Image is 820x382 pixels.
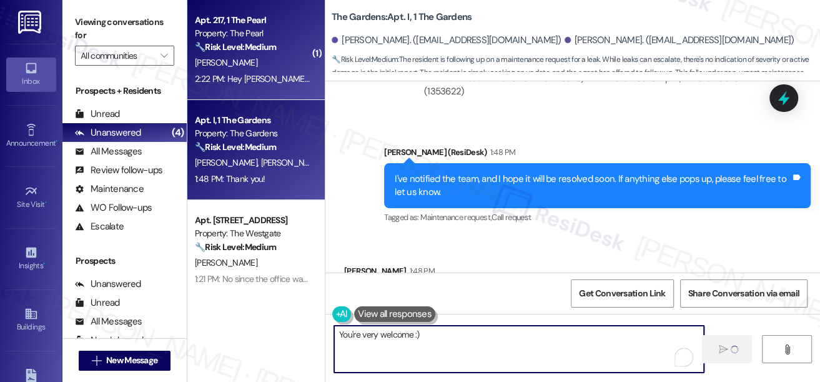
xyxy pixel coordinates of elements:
[195,241,276,253] strong: 🔧 Risk Level: Medium
[6,58,56,91] a: Inbox
[62,84,187,98] div: Prospects + Residents
[169,123,187,143] div: (4)
[407,264,435,278] div: 1:48 PM
[75,183,144,196] div: Maintenance
[195,114,310,127] div: Apt. I, 1 The Gardens
[75,164,162,177] div: Review follow-ups
[79,351,171,371] button: New Message
[195,73,611,84] div: 2:22 PM: Hey [PERSON_NAME], I can pay my rent with a Credit card yes? Just wanted to make sure fo...
[195,257,257,268] span: [PERSON_NAME]
[6,242,56,276] a: Insights •
[195,127,310,140] div: Property: The Gardens
[195,141,276,153] strong: 🔧 Risk Level: Medium
[75,108,120,121] div: Unread
[332,11,472,24] b: The Gardens: Apt. I, 1 The Gardens
[680,279,808,308] button: Share Conversation via email
[75,126,141,139] div: Unanswered
[195,157,261,168] span: [PERSON_NAME]
[75,278,141,291] div: Unanswered
[195,273,400,284] div: 1:21 PM: No since the office was closed over the weekend
[579,287,665,300] span: Get Conversation Link
[75,145,142,158] div: All Messages
[161,51,167,61] i: 
[334,326,704,373] textarea: To enrich screen reader interactions, please activate Accessibility in Grammarly extension settings
[420,212,492,223] span: Maintenance request ,
[782,344,791,354] i: 
[332,34,561,47] div: [PERSON_NAME]. ([EMAIL_ADDRESS][DOMAIN_NAME])
[75,315,142,328] div: All Messages
[106,354,157,367] span: New Message
[75,201,152,214] div: WO Follow-ups
[195,214,310,227] div: Apt. [STREET_ADDRESS]
[195,57,257,68] span: [PERSON_NAME]
[195,41,276,53] strong: 🔧 Risk Level: Medium
[195,173,265,184] div: 1:48 PM: Thank you!
[75,13,174,46] label: Viewing conversations for
[492,212,531,223] span: Call request
[384,208,811,226] div: Tagged as:
[565,34,794,47] div: [PERSON_NAME]. ([EMAIL_ADDRESS][DOMAIN_NAME])
[75,334,147,347] div: New Inbounds
[344,264,435,282] div: [PERSON_NAME]
[487,146,515,159] div: 1:48 PM
[43,259,45,268] span: •
[18,11,44,34] img: ResiDesk Logo
[688,287,799,300] span: Share Conversation via email
[261,157,324,168] span: [PERSON_NAME]
[395,173,791,199] div: I've notified the team, and I hope it will be resolved soon. If anything else pops up, please fee...
[195,14,310,27] div: Apt. 217, 1 The Pearl
[45,198,47,207] span: •
[62,254,187,268] div: Prospects
[75,220,124,233] div: Escalate
[332,54,398,64] strong: 🔧 Risk Level: Medium
[81,46,154,66] input: All communities
[6,303,56,337] a: Buildings
[384,146,811,163] div: [PERSON_NAME] (ResiDesk)
[56,137,57,146] span: •
[195,227,310,240] div: Property: The Westgate
[718,344,728,354] i: 
[6,181,56,214] a: Site Visit •
[92,356,101,366] i: 
[75,296,120,309] div: Unread
[332,53,820,80] span: : The resident is following up on a maintenance request for a leak. While leaks can escalate, the...
[195,27,310,40] div: Property: The Pearl
[571,279,673,308] button: Get Conversation Link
